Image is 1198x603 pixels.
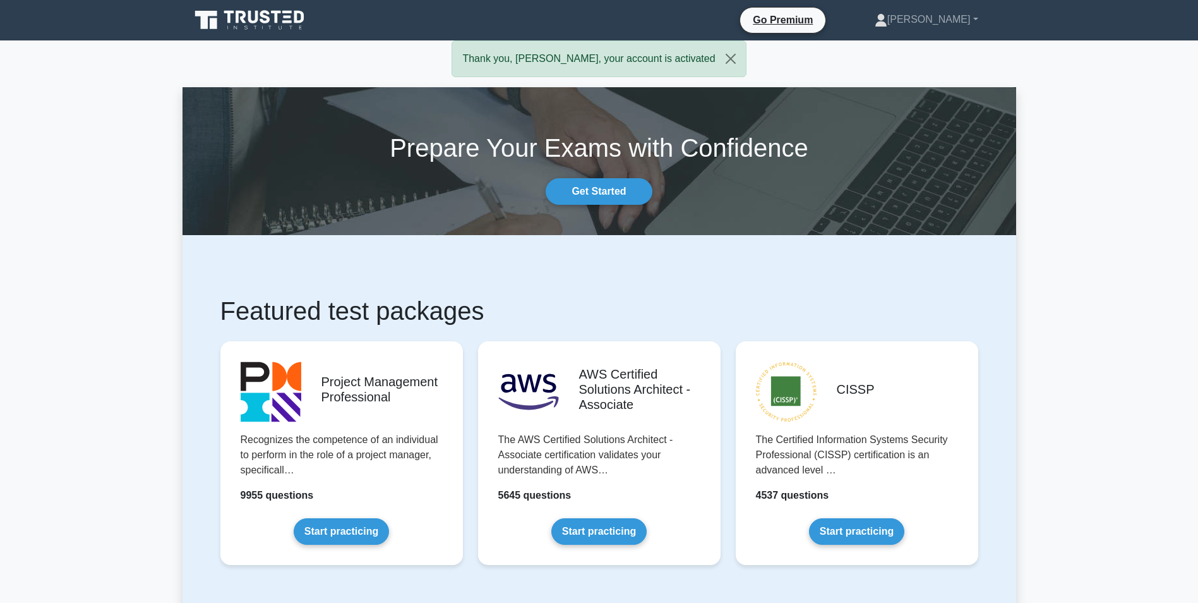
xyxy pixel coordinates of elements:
[183,133,1016,163] h1: Prepare Your Exams with Confidence
[294,518,389,545] a: Start practicing
[220,296,978,326] h1: Featured test packages
[452,40,746,77] div: Thank you, [PERSON_NAME], your account is activated
[546,178,652,205] a: Get Started
[844,7,1009,32] a: [PERSON_NAME]
[716,41,746,76] button: Close
[745,12,820,28] a: Go Premium
[809,518,904,545] a: Start practicing
[551,518,647,545] a: Start practicing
